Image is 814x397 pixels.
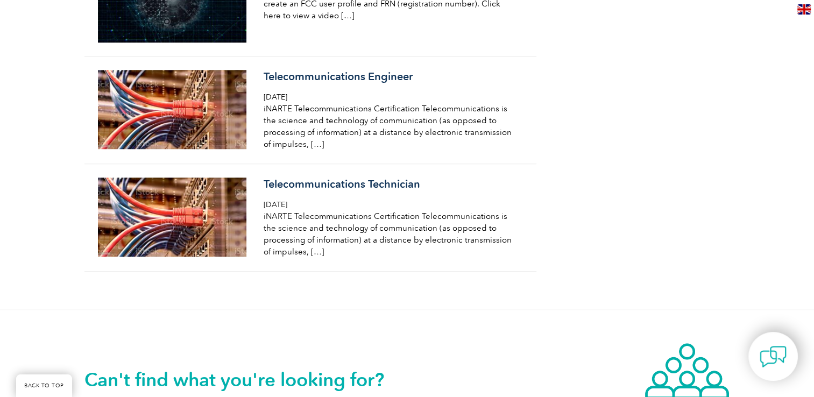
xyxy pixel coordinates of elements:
[264,210,519,258] p: iNARTE Telecommunications Certification Telecommunications is the science and technology of commu...
[84,164,536,272] a: Telecommunications Technician [DATE] iNARTE Telecommunications Certification Telecommunications i...
[264,178,519,191] h3: Telecommunications Technician
[264,70,519,83] h3: Telecommunications Engineer
[797,4,811,15] img: en
[264,200,287,209] span: [DATE]
[264,93,287,102] span: [DATE]
[84,56,536,164] a: Telecommunications Engineer [DATE] iNARTE Telecommunications Certification Telecommunications is ...
[264,103,519,150] p: iNARTE Telecommunications Certification Telecommunications is the science and technology of commu...
[16,374,72,397] a: BACK TO TOP
[98,70,247,149] img: istockphoto-1155443652-2048x2048-1-300x159.jpg
[760,343,787,370] img: contact-chat.png
[98,178,247,257] img: istockphoto-1155443652-2048x2048-1-300x159.jpg
[84,371,407,388] h2: Can't find what you're looking for?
